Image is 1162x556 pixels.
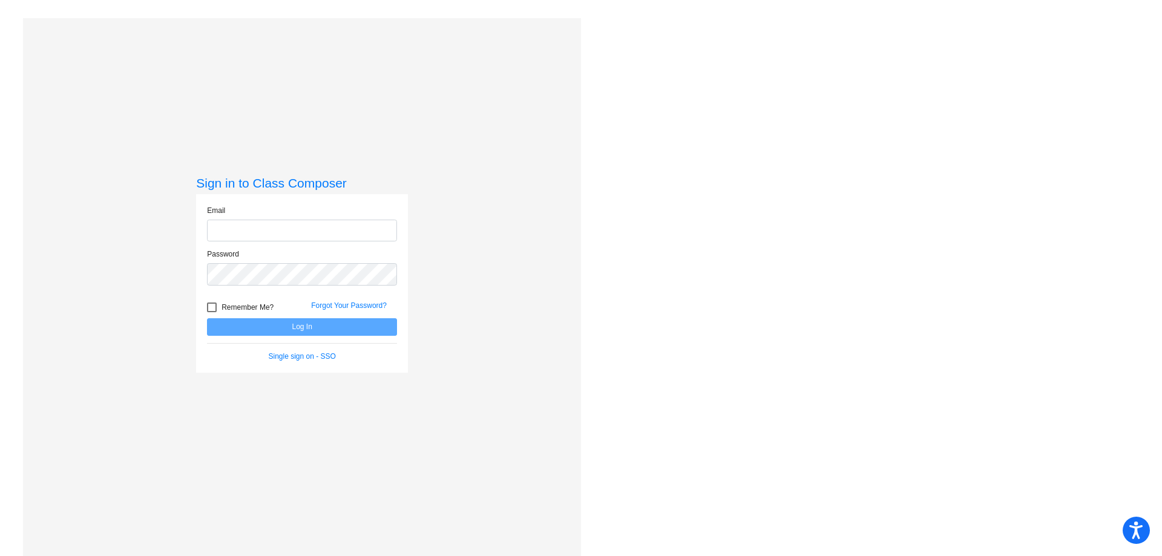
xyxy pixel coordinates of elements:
[207,249,239,260] label: Password
[196,175,408,191] h3: Sign in to Class Composer
[207,318,397,336] button: Log In
[311,301,387,310] a: Forgot Your Password?
[222,300,274,315] span: Remember Me?
[269,352,336,361] a: Single sign on - SSO
[207,205,225,216] label: Email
